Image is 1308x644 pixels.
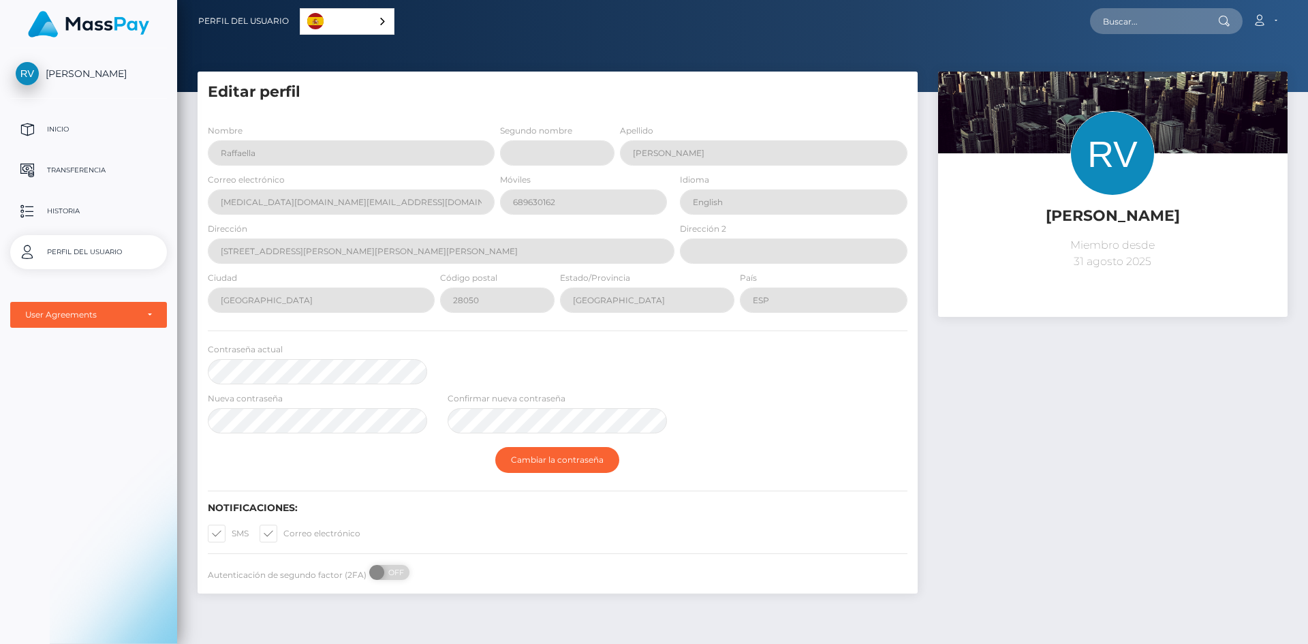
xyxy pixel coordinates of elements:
span: [PERSON_NAME] [10,67,167,80]
a: Perfil del usuario [10,235,167,269]
label: Dirección 2 [680,223,726,235]
a: Transferencia [10,153,167,187]
img: MassPay [28,11,149,37]
p: Historia [16,201,161,221]
label: Móviles [500,174,531,186]
h5: [PERSON_NAME] [948,206,1277,227]
img: ... [938,72,1288,305]
input: Buscar... [1090,8,1218,34]
button: Cambiar la contraseña [495,447,619,473]
h5: Editar perfil [208,82,907,103]
label: País [740,272,757,284]
p: Miembro desde 31 agosto 2025 [948,237,1277,270]
label: Nueva contraseña [208,393,283,405]
p: Inicio [16,119,161,140]
label: Contraseña actual [208,343,283,356]
a: Español [300,9,394,34]
label: SMS [208,525,249,542]
label: Correo electrónico [208,174,285,186]
label: Idioma [680,174,709,186]
label: Nombre [208,125,243,137]
a: Inicio [10,112,167,147]
a: Historia [10,194,167,228]
label: Autenticación de segundo factor (2FA) [208,569,367,581]
label: Segundo nombre [500,125,572,137]
label: Apellido [620,125,653,137]
div: Language [300,8,394,35]
a: Perfil del usuario [198,7,289,35]
div: User Agreements [25,309,137,320]
span: OFF [377,565,411,580]
button: User Agreements [10,302,167,328]
p: Transferencia [16,160,161,181]
h6: Notificaciones: [208,502,907,514]
label: Correo electrónico [260,525,360,542]
label: Estado/Provincia [560,272,630,284]
label: Ciudad [208,272,237,284]
label: Dirección [208,223,247,235]
aside: Language selected: Español [300,8,394,35]
label: Código postal [440,272,497,284]
label: Confirmar nueva contraseña [448,393,565,405]
p: Perfil del usuario [16,242,161,262]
